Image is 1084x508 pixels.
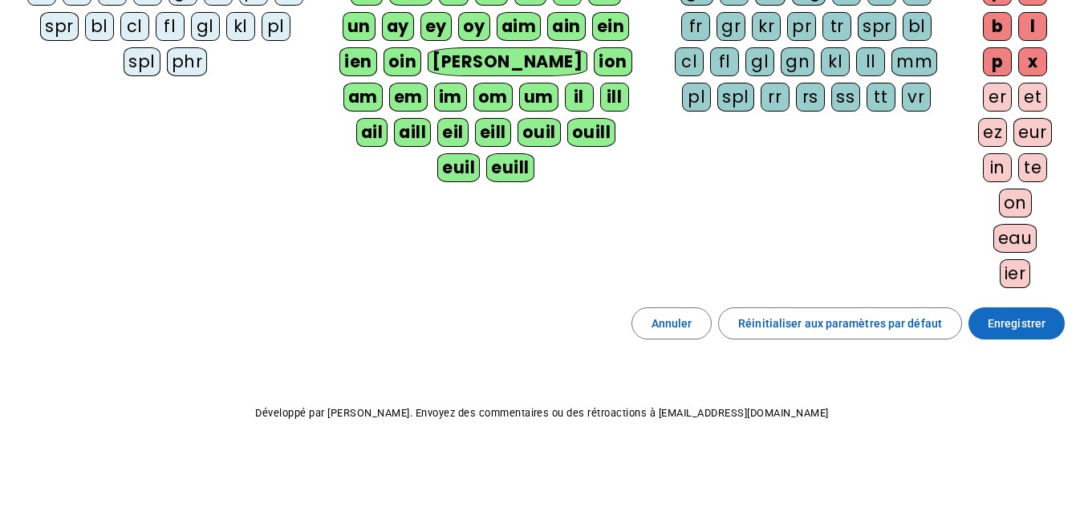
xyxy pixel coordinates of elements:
div: spl [717,83,754,112]
div: tr [822,12,851,41]
div: fl [710,47,739,76]
div: kr [752,12,781,41]
div: pr [787,12,816,41]
div: ein [592,12,630,41]
div: bl [85,12,114,41]
div: rs [796,83,825,112]
div: kl [226,12,255,41]
div: im [434,83,467,112]
div: pl [682,83,711,112]
div: pl [262,12,290,41]
span: Réinitialiser aux paramètres par défaut [738,314,942,333]
div: eau [993,224,1037,253]
div: in [983,153,1012,182]
div: ouil [518,118,561,147]
p: Développé par [PERSON_NAME]. Envoyez des commentaires ou des rétroactions à [EMAIL_ADDRESS][DOMAI... [13,404,1071,423]
div: euil [437,153,480,182]
div: spr [858,12,896,41]
div: eur [1013,118,1052,147]
div: aim [497,12,542,41]
button: Réinitialiser aux paramètres par défaut [718,307,962,339]
div: p [983,47,1012,76]
div: spl [124,47,160,76]
div: mm [891,47,937,76]
div: aill [394,118,431,147]
div: vr [902,83,931,112]
div: oy [458,12,490,41]
span: Annuler [652,314,692,333]
div: un [343,12,376,41]
div: cl [675,47,704,76]
div: spr [40,12,79,41]
div: um [519,83,558,112]
div: x [1018,47,1047,76]
div: eil [437,118,469,147]
div: ss [831,83,860,112]
div: ll [856,47,885,76]
div: ien [339,47,377,76]
div: tt [867,83,895,112]
div: cl [120,12,149,41]
div: gl [191,12,220,41]
div: phr [167,47,208,76]
div: om [473,83,513,112]
div: ay [382,12,414,41]
div: fl [156,12,185,41]
div: il [565,83,594,112]
div: rr [761,83,790,112]
div: ouill [567,118,615,147]
div: oin [384,47,422,76]
div: gn [781,47,814,76]
div: et [1018,83,1047,112]
button: Enregistrer [968,307,1065,339]
div: ion [594,47,632,76]
div: euill [486,153,534,182]
div: er [983,83,1012,112]
div: ez [978,118,1007,147]
div: ier [1000,259,1031,288]
div: [PERSON_NAME] [428,47,587,76]
div: fr [681,12,710,41]
div: b [983,12,1012,41]
div: gr [717,12,745,41]
div: ail [356,118,388,147]
div: on [999,189,1032,217]
div: ill [600,83,629,112]
div: eill [475,118,511,147]
div: gl [745,47,774,76]
span: Enregistrer [988,314,1045,333]
div: te [1018,153,1047,182]
div: bl [903,12,932,41]
div: ey [420,12,452,41]
div: em [389,83,428,112]
button: Annuler [631,307,713,339]
div: l [1018,12,1047,41]
div: ain [547,12,586,41]
div: kl [821,47,850,76]
div: am [343,83,383,112]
